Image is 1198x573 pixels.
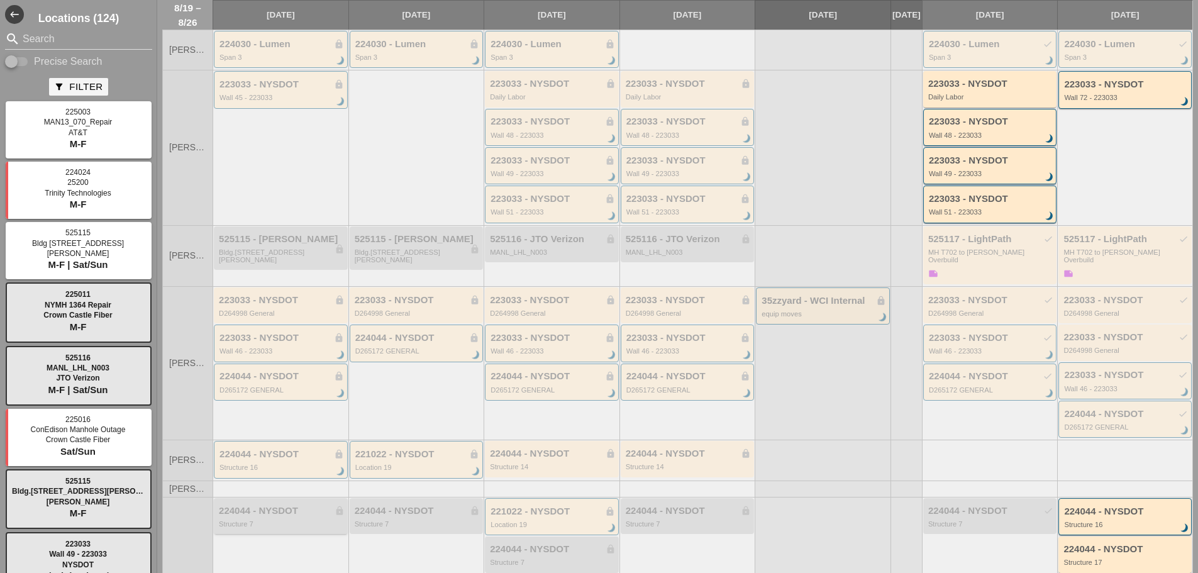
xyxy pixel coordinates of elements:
div: 224044 - NYSDOT [626,371,751,382]
div: Span 3 [491,53,615,61]
i: brightness_3 [605,387,619,401]
i: brightness_3 [1043,170,1057,184]
i: brightness_3 [605,521,619,535]
div: 525116 - JTO Verizon [490,234,616,245]
span: [PERSON_NAME] [169,359,206,368]
i: check [1178,370,1188,380]
div: MH T702 to Boldyn MH Overbuild [928,248,1054,264]
i: check [1043,371,1053,381]
span: MANL_LHL_N003 [47,364,109,372]
div: 224044 - NYSDOT [490,544,616,555]
span: NYMH 1364 Repair [45,301,111,309]
a: [DATE] [484,1,619,30]
div: 223033 - NYSDOT [928,79,1054,89]
i: check [1179,234,1189,244]
i: lock [334,39,344,49]
div: Filter [54,80,103,94]
div: 223033 - NYSDOT [355,295,480,306]
div: Wall 46 - 223033 [219,347,344,355]
i: lock [606,295,616,305]
span: Trinity Technologies [45,189,111,197]
div: Structure 7 [355,520,480,528]
div: Enable Precise search to match search terms exactly. [5,54,152,69]
label: Precise Search [34,55,103,68]
div: MH T702 to Boldyn MH Overbuild [1063,248,1189,264]
div: Span 3 [1064,53,1188,61]
div: 221022 - NYSDOT [491,506,615,517]
i: brightness_3 [1043,132,1057,146]
div: 223033 - NYSDOT [491,333,615,343]
i: brightness_3 [740,348,754,362]
div: Wall 48 - 223033 [491,131,615,139]
div: Wall 51 - 223033 [929,208,1053,216]
i: lock [740,194,750,204]
span: [PERSON_NAME] [47,498,110,506]
i: brightness_3 [334,348,348,362]
span: [PERSON_NAME] [169,45,206,55]
i: lock [605,155,615,165]
i: brightness_3 [740,209,754,223]
div: D264998 General [219,309,345,317]
i: brightness_3 [740,387,754,401]
div: D265172 GENERAL [626,386,751,394]
span: 8/19 – 8/26 [169,1,206,30]
i: lock [469,449,479,459]
i: brightness_3 [1043,209,1057,223]
div: 224044 - NYSDOT [626,506,752,516]
span: AT&T [69,128,87,137]
i: lock [470,244,480,254]
i: lock [606,448,616,459]
i: check [1043,333,1053,343]
div: 224044 - NYSDOT [219,371,344,382]
a: [DATE] [891,1,922,30]
div: 223033 - NYSDOT [490,295,616,306]
i: lock [335,295,345,305]
a: [DATE] [349,1,484,30]
span: Crown Castle Fiber [43,311,112,320]
div: Bldg.1062 St Johns Place [355,248,480,264]
div: MANL_LHL_N003 [490,248,616,256]
a: [DATE] [923,1,1058,30]
i: brightness_3 [740,170,754,184]
i: check [1043,39,1053,49]
div: D265172 GENERAL [929,386,1053,394]
div: D264998 General [1063,347,1189,354]
div: Structure 14 [490,463,616,470]
div: Wall 49 - 223033 [491,170,615,177]
div: D265172 GENERAL [355,347,480,355]
div: 223033 - NYSDOT [626,295,752,306]
button: Shrink Sidebar [5,5,24,24]
div: Wall 48 - 223033 [929,131,1053,139]
div: 223033 - NYSDOT [1063,332,1189,343]
div: 224044 - NYSDOT [928,506,1054,516]
div: Wall 72 - 223033 [1064,94,1188,101]
div: D264998 General [626,309,752,317]
span: ConEdison Manhole Outage [31,425,126,434]
div: equip moves [762,310,886,318]
div: Wall 46 - 223033 [626,347,751,355]
i: lock [740,333,750,343]
div: 223033 - NYSDOT [929,155,1053,166]
i: lock [334,371,344,381]
div: 221022 - NYSDOT [355,449,480,460]
i: lock [740,155,750,165]
i: lock [605,333,615,343]
div: 223033 - NYSDOT [491,116,615,127]
div: D264998 General [355,309,480,317]
span: M-F [70,138,87,149]
i: lock [741,448,751,459]
div: 223033 - NYSDOT [929,194,1053,204]
i: lock [741,295,751,305]
i: brightness_3 [605,54,619,68]
i: lock [335,506,345,516]
i: check [1178,409,1188,419]
div: Structure 7 [626,520,752,528]
div: Wall 51 - 223033 [626,208,751,216]
div: Structure 7 [928,520,1054,528]
div: 223033 - NYSDOT [626,155,751,166]
div: 224044 - NYSDOT [355,506,480,516]
i: check [1043,506,1053,516]
i: lock [334,79,344,89]
i: brightness_3 [469,465,483,479]
div: 525116 - JTO Verizon [626,234,752,245]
